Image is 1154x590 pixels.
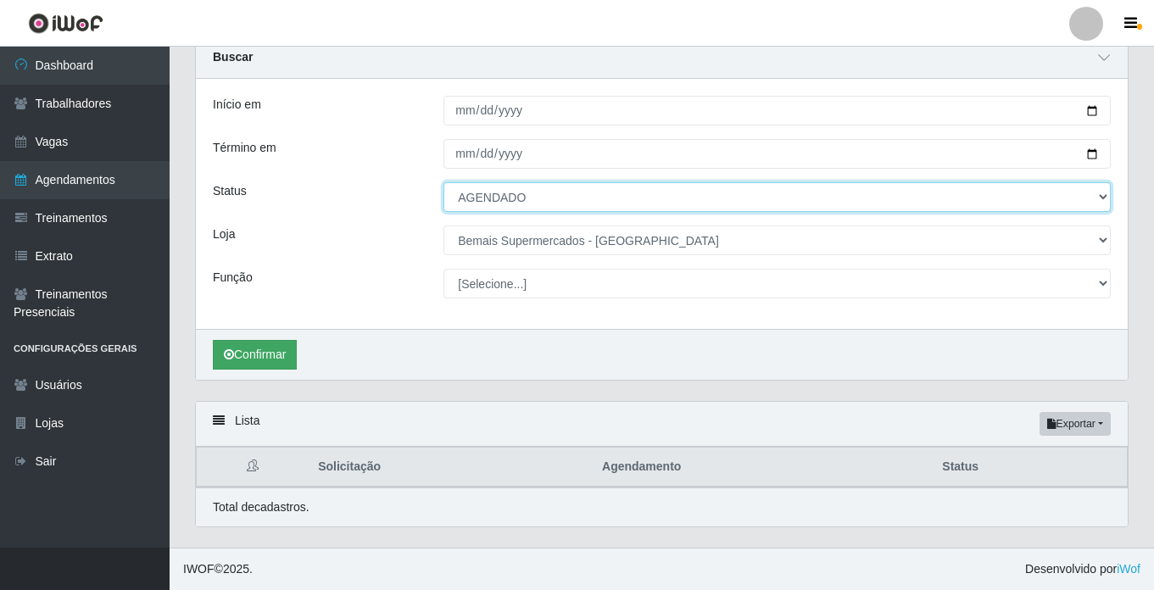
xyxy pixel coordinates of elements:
[1117,562,1140,576] a: iWof
[443,96,1111,125] input: 00/00/0000
[213,225,235,243] label: Loja
[213,139,276,157] label: Término em
[592,448,932,487] th: Agendamento
[1025,560,1140,578] span: Desenvolvido por
[183,560,253,578] span: © 2025 .
[1040,412,1111,436] button: Exportar
[443,139,1111,169] input: 00/00/0000
[932,448,1127,487] th: Status
[196,402,1128,447] div: Lista
[183,562,215,576] span: IWOF
[213,269,253,287] label: Função
[28,13,103,34] img: CoreUI Logo
[213,182,247,200] label: Status
[213,498,309,516] p: Total de cadastros.
[213,96,261,114] label: Início em
[213,50,253,64] strong: Buscar
[213,340,297,370] button: Confirmar
[308,448,592,487] th: Solicitação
